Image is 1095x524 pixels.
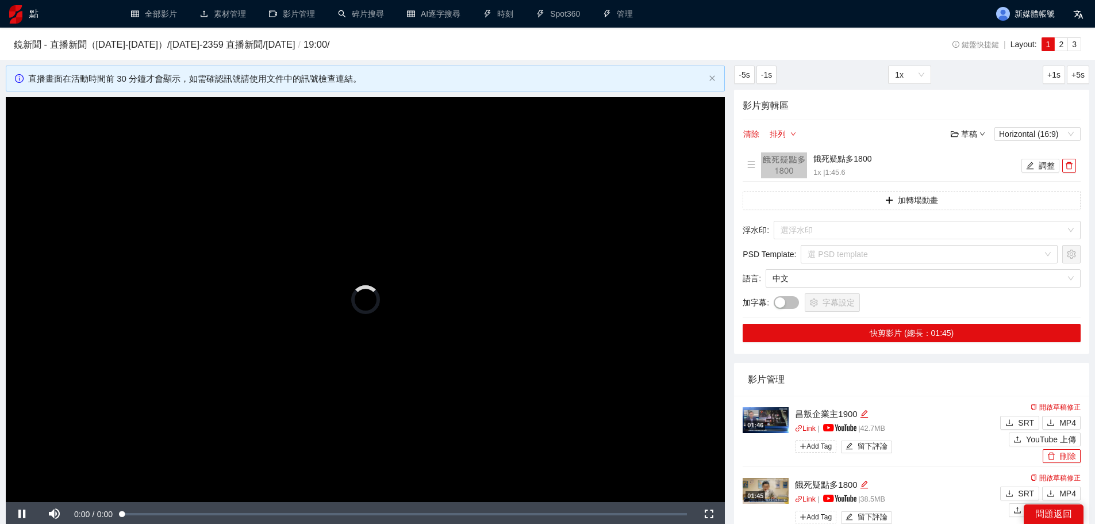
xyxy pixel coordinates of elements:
button: plus加轉場動畫 [743,191,1081,209]
img: 856ccb07-d63d-482a-96c3-a3f070da7a3f.jpg [743,407,789,433]
button: setting [1062,245,1081,263]
span: / [295,39,304,49]
span: link [795,495,802,503]
button: +1s [1043,66,1065,84]
span: edit [1026,162,1034,171]
span: YouTube 上傳 [1026,504,1076,517]
a: 霹靂時刻 [483,9,513,18]
span: plus [800,443,806,450]
span: Add Tag [795,440,836,453]
a: linkLink [795,424,816,433]
img: yt_logo_rgb_light.a676ea31.png [823,495,856,502]
p: | | 42.7 MB [795,423,997,435]
div: 影片管理 [748,363,1075,396]
div: 直播畫面在活動時間前 30 分鐘才會顯示，如需確認訊號請使用文件中的訊號檢查連結。 [28,72,704,86]
span: 1x [895,66,924,83]
img: 160x90.png [761,152,807,178]
span: download [1005,489,1013,499]
a: 上傳素材管理 [200,9,246,18]
button: close [709,75,716,82]
button: 快剪影片 (總長：01:45) [743,324,1081,342]
span: -1s [761,68,772,81]
a: 開啟草稿修正 [1031,403,1081,411]
span: copy [1031,404,1038,411]
a: 開啟草稿修正 [1031,474,1081,482]
span: down [790,131,796,138]
button: delete [1062,159,1076,173]
button: downloadMP4 [1042,487,1081,500]
a: linkLink [795,495,816,503]
button: -1s [756,66,777,84]
button: edit調整 [1021,159,1059,173]
a: 霹靂Spot360 [536,9,580,18]
button: +5s [1067,66,1089,84]
span: +5s [1071,68,1085,81]
span: download [1047,419,1055,428]
button: downloadSRT [1000,416,1039,430]
img: 標識 [9,5,22,24]
span: Horizontal (16:9) [999,128,1076,140]
div: Progress Bar [122,513,687,515]
img: 頭像 [996,7,1010,21]
div: 編輯 [860,407,869,421]
span: menu [747,160,755,169]
span: -5s [739,68,750,81]
span: upload [1013,435,1021,445]
p: 1x | 1:45.6 [813,167,1019,179]
span: PSD Template : [743,248,796,261]
span: +1s [1047,68,1061,81]
span: YouTube 上傳 [1026,433,1076,446]
div: 餓死疑點多1800 [795,478,997,492]
span: delete [1047,452,1055,461]
button: uploadYouTube 上傳 [1009,503,1081,517]
span: Layout: [1011,40,1037,49]
span: 0:00 [74,510,90,519]
button: setting字幕設定 [805,293,860,312]
span: Add Tag [795,511,836,523]
span: copy [1031,475,1038,481]
div: 編輯 [860,478,869,492]
button: downloadMP4 [1042,416,1081,430]
button: -5s [734,66,754,84]
span: 3 [1072,40,1077,49]
span: | [1004,40,1006,49]
div: 昌叛企業主1900 [795,407,997,421]
span: edit [860,480,869,489]
span: MP4 [1059,416,1076,429]
font: 問題返回 [1035,508,1072,519]
div: 01:46 [746,420,765,430]
button: 排列down [769,127,797,141]
a: 霹靂管理 [603,9,633,18]
span: / [93,510,95,519]
span: 0:00 [97,510,113,519]
h4: 餓死疑點多1800 [813,152,1019,165]
span: plus [800,514,806,521]
span: delete [1063,162,1075,170]
span: 浮水印 : [743,224,769,236]
span: 語言 : [743,272,761,285]
span: edit [846,442,853,451]
div: Video Player [6,97,725,502]
a: table全部影片 [131,9,177,18]
span: 鍵盤快捷鍵 [952,41,999,49]
span: 2 [1059,40,1063,49]
span: edit [860,410,869,418]
img: ea3cb873-722b-4c8b-8c4a-85d3cdced2be.jpg [743,478,789,504]
font: 點 [29,9,39,18]
span: MP4 [1059,487,1076,500]
button: downloadSRT [1000,487,1039,500]
button: uploadYouTube 上傳 [1009,433,1081,446]
span: download [1005,419,1013,428]
span: info-circle [952,41,960,48]
a: 搜尋碎片搜尋 [338,9,384,18]
span: SRT [1018,487,1034,500]
a: 桌子AI逐字搜尋 [407,9,460,18]
span: plus [885,196,893,205]
span: down [979,131,985,137]
span: 中文 [773,270,1074,287]
span: folder-open [951,130,959,138]
h4: 影片剪輯區 [743,98,1081,113]
span: link [795,424,802,432]
span: edit [846,513,853,522]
